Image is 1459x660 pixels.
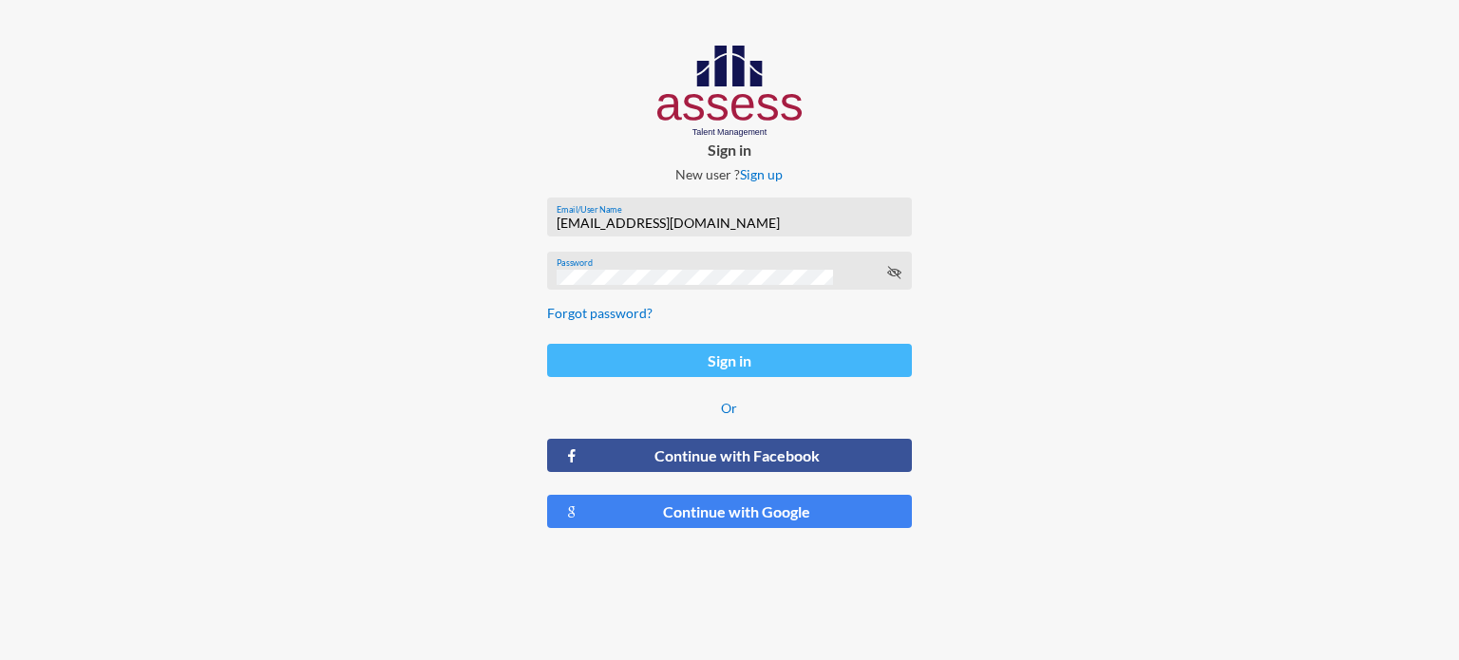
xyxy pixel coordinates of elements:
p: Or [547,400,912,416]
button: Continue with Google [547,495,912,528]
input: Email/User Name [557,216,901,231]
a: Sign up [740,166,783,182]
p: Sign in [532,141,927,159]
button: Continue with Facebook [547,439,912,472]
a: Forgot password? [547,305,653,321]
button: Sign in [547,344,912,377]
img: AssessLogoo.svg [657,46,803,137]
p: New user ? [532,166,927,182]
